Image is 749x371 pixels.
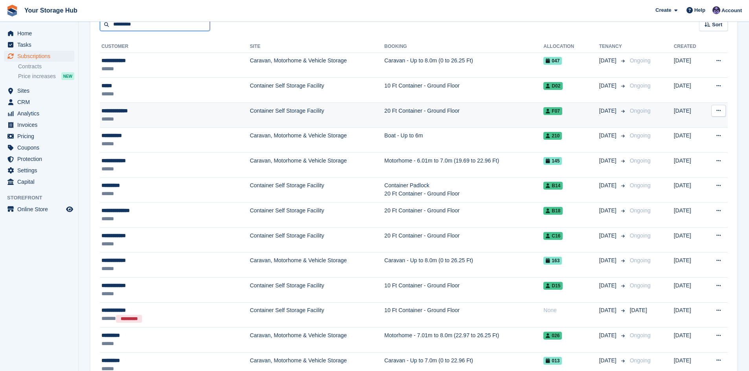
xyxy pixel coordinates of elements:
[17,154,64,164] span: Protection
[543,82,563,90] span: D02
[599,232,618,240] span: [DATE]
[21,4,81,17] a: Your Storage Hub
[250,53,384,78] td: Caravan, Motorhome & Vehicle Storage
[18,73,56,80] span: Price increases
[250,78,384,103] td: Container Self Storage Facility
[250,252,384,278] td: Caravan, Motorhome & Vehicle Storage
[543,132,562,140] span: 210
[385,153,544,178] td: Motorhome - 6.01m to 7.0m (19.69 to 22.96 Ft)
[712,21,722,29] span: Sort
[630,282,651,289] span: Ongoing
[385,128,544,153] td: Boat - Up to 6m
[674,302,705,327] td: [DATE]
[674,40,705,53] th: Created
[250,153,384,178] td: Caravan, Motorhome & Vehicle Storage
[385,252,544,278] td: Caravan - Up to 8.0m (0 to 26.25 Ft)
[4,97,74,108] a: menu
[674,153,705,178] td: [DATE]
[630,357,651,364] span: Ongoing
[599,306,618,314] span: [DATE]
[100,40,250,53] th: Customer
[4,154,74,164] a: menu
[4,28,74,39] a: menu
[630,307,647,313] span: [DATE]
[630,182,651,188] span: Ongoing
[4,165,74,176] a: menu
[4,85,74,96] a: menu
[599,331,618,340] span: [DATE]
[630,132,651,139] span: Ongoing
[543,282,563,290] span: D15
[250,278,384,303] td: Container Self Storage Facility
[385,302,544,327] td: 10 Ft Container - Ground Floor
[6,5,18,16] img: stora-icon-8386f47178a22dfd0bd8f6a31ec36ba5ce8667c1dd55bd0f319d3a0aa187defe.svg
[543,232,563,240] span: C16
[599,256,618,265] span: [DATE]
[17,119,64,130] span: Invoices
[543,257,562,265] span: 163
[630,108,651,114] span: Ongoing
[674,102,705,128] td: [DATE]
[674,327,705,353] td: [DATE]
[599,132,618,140] span: [DATE]
[630,207,651,214] span: Ongoing
[4,204,74,215] a: menu
[655,6,671,14] span: Create
[7,194,78,202] span: Storefront
[17,204,64,215] span: Online Store
[674,227,705,252] td: [DATE]
[17,131,64,142] span: Pricing
[4,131,74,142] a: menu
[599,57,618,65] span: [DATE]
[385,177,544,203] td: Container Padlock 20 Ft Container - Ground Floor
[543,107,562,115] span: F07
[630,232,651,239] span: Ongoing
[18,72,74,80] a: Price increases NEW
[61,72,74,80] div: NEW
[250,227,384,252] td: Container Self Storage Facility
[4,108,74,119] a: menu
[385,278,544,303] td: 10 Ft Container - Ground Floor
[385,78,544,103] td: 10 Ft Container - Ground Floor
[630,157,651,164] span: Ongoing
[630,82,651,89] span: Ongoing
[599,181,618,190] span: [DATE]
[543,57,562,65] span: 047
[630,332,651,338] span: Ongoing
[543,332,562,340] span: 026
[674,53,705,78] td: [DATE]
[385,227,544,252] td: 20 Ft Container - Ground Floor
[4,39,74,50] a: menu
[385,40,544,53] th: Booking
[543,306,599,314] div: None
[250,177,384,203] td: Container Self Storage Facility
[674,177,705,203] td: [DATE]
[599,40,627,53] th: Tenancy
[17,39,64,50] span: Tasks
[65,205,74,214] a: Preview store
[17,28,64,39] span: Home
[4,142,74,153] a: menu
[4,119,74,130] a: menu
[674,252,705,278] td: [DATE]
[4,176,74,187] a: menu
[599,281,618,290] span: [DATE]
[17,165,64,176] span: Settings
[250,302,384,327] td: Container Self Storage Facility
[385,53,544,78] td: Caravan - Up to 8.0m (0 to 26.25 Ft)
[17,142,64,153] span: Coupons
[543,157,562,165] span: 145
[630,257,651,263] span: Ongoing
[694,6,705,14] span: Help
[250,40,384,53] th: Site
[599,107,618,115] span: [DATE]
[250,102,384,128] td: Container Self Storage Facility
[17,176,64,187] span: Capital
[674,278,705,303] td: [DATE]
[543,207,563,215] span: B18
[385,203,544,228] td: 20 Ft Container - Ground Floor
[4,51,74,62] a: menu
[385,327,544,353] td: Motorhome - 7.01m to 8.0m (22.97 to 26.25 Ft)
[17,108,64,119] span: Analytics
[599,82,618,90] span: [DATE]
